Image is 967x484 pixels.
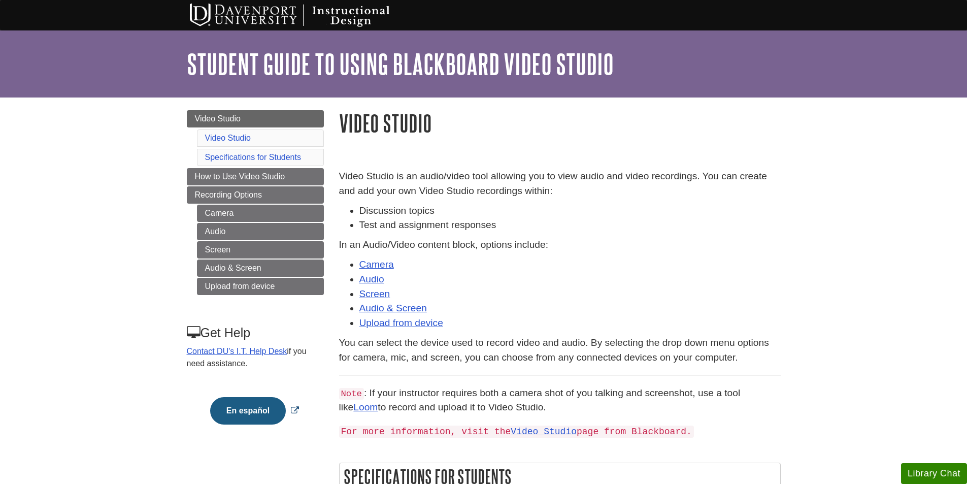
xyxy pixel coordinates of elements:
[187,347,287,356] a: Contact DU's I.T. Help Desk
[339,336,781,365] p: You can select the device used to record video and audio. By selecting the drop down menu options...
[511,427,577,437] a: Video Studio
[187,345,323,370] p: if you need assistance.
[187,110,324,127] a: Video Studio
[359,288,390,299] a: Screen
[339,169,781,199] p: Video Studio is an audio/video tool allowing you to view audio and video recordings. You can crea...
[195,190,262,199] span: Recording Options
[197,278,324,295] a: Upload from device
[359,317,443,328] a: Upload from device
[208,406,302,415] a: Link opens in new window
[205,134,251,142] a: Video Studio
[187,326,323,340] h3: Get Help
[339,388,364,400] code: Note
[359,259,394,270] a: Camera
[187,110,324,442] div: Guide Page Menu
[359,274,384,284] a: Audio
[182,3,425,28] img: Davenport University Instructional Design
[339,238,781,252] p: In an Audio/Video content block, options include:
[359,303,427,313] a: Audio & Screen
[187,168,324,185] a: How to Use Video Studio
[187,186,324,204] a: Recording Options
[210,397,286,425] button: En español
[197,260,324,277] a: Audio & Screen
[205,153,301,162] a: Specifications for Students
[195,114,241,123] span: Video Studio
[187,48,614,80] a: Student Guide to Using Blackboard Video Studio
[359,218,781,233] li: Test and assignment responses
[197,205,324,222] a: Camera
[339,110,781,136] h1: Video Studio
[901,463,967,484] button: Library Chat
[197,223,324,240] a: Audio
[353,402,378,412] a: Loom
[339,386,781,415] p: : If your instructor requires both a camera shot of you talking and screenshot, use a tool like t...
[197,241,324,259] a: Screen
[339,426,694,438] code: For more information, visit the page from Blackboard.
[359,204,781,218] li: Discussion topics
[195,172,285,181] span: How to Use Video Studio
